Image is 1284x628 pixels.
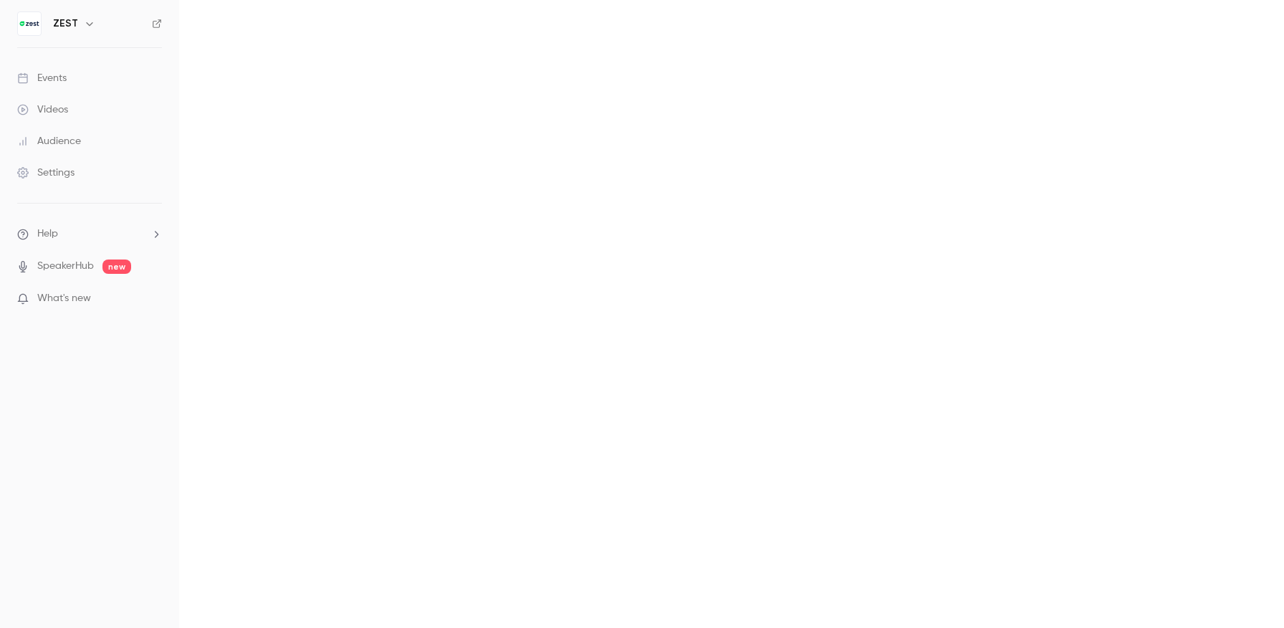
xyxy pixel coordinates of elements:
[37,291,91,306] span: What's new
[17,134,81,148] div: Audience
[53,16,78,31] h6: ZEST
[17,103,68,117] div: Videos
[37,259,94,274] a: SpeakerHub
[17,227,162,242] li: help-dropdown-opener
[102,260,131,274] span: new
[37,227,58,242] span: Help
[18,12,41,35] img: ZEST
[17,166,75,180] div: Settings
[17,71,67,85] div: Events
